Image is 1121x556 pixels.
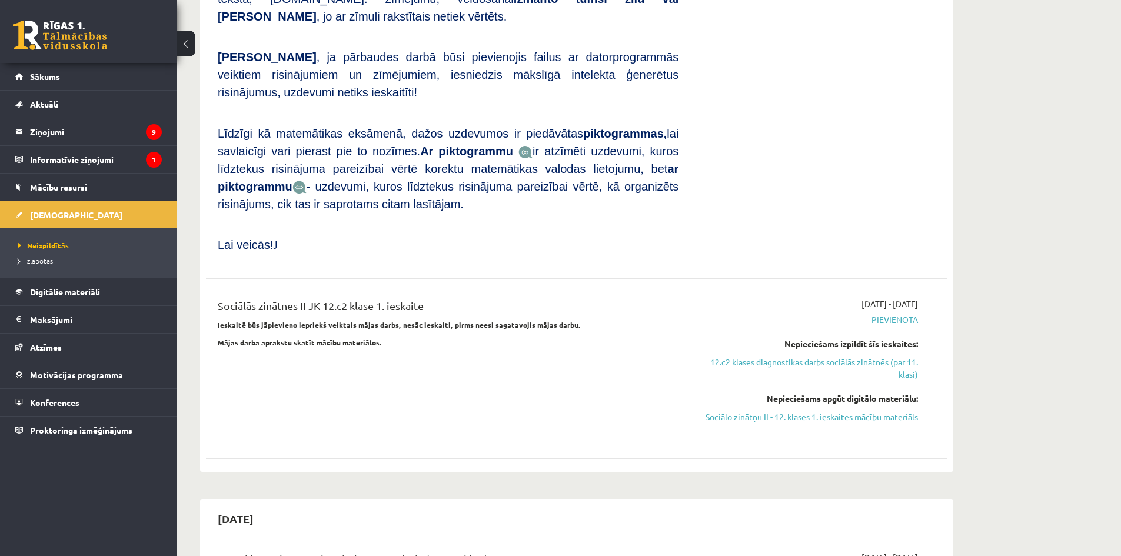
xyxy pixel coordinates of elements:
[218,298,678,319] div: Sociālās zinātnes II JK 12.c2 klase 1. ieskaite
[15,118,162,145] a: Ziņojumi9
[218,162,678,193] b: ar piktogrammu
[218,180,678,211] span: - uzdevumi, kuros līdztekus risinājuma pareizībai vērtē, kā organizēts risinājums, cik tas ir sap...
[518,145,533,159] img: JfuEzvunn4EvwAAAAASUVORK5CYII=
[30,209,122,220] span: [DEMOGRAPHIC_DATA]
[18,240,165,251] a: Neizpildītās
[218,145,678,193] span: ir atzīmēti uzdevumi, kuros līdztekus risinājuma pareizībai vērtē korektu matemātikas valodas lie...
[146,124,162,140] i: 9
[18,256,53,265] span: Izlabotās
[18,241,69,250] span: Neizpildītās
[30,397,79,408] span: Konferences
[30,118,162,145] legend: Ziņojumi
[206,505,265,532] h2: [DATE]
[218,338,382,347] strong: Mājas darba aprakstu skatīt mācību materiālos.
[30,146,162,173] legend: Informatīvie ziņojumi
[292,181,307,194] img: wKvN42sLe3LLwAAAABJRU5ErkJggg==
[30,369,123,380] span: Motivācijas programma
[696,356,918,381] a: 12.c2 klases diagnostikas darbs sociālās zinātnēs (par 11. klasi)
[15,334,162,361] a: Atzīmes
[15,63,162,90] a: Sākums
[30,342,62,352] span: Atzīmes
[18,255,165,266] a: Izlabotās
[583,127,667,140] b: piktogrammas,
[15,361,162,388] a: Motivācijas programma
[15,306,162,333] a: Maksājumi
[30,425,132,435] span: Proktoringa izmēģinājums
[218,238,274,251] span: Lai veicās!
[15,417,162,444] a: Proktoringa izmēģinājums
[218,127,678,158] span: Līdzīgi kā matemātikas eksāmenā, dažos uzdevumos ir piedāvātas lai savlaicīgi vari pierast pie to...
[274,238,278,251] span: J
[30,71,60,82] span: Sākums
[30,287,100,297] span: Digitālie materiāli
[15,278,162,305] a: Digitālie materiāli
[696,338,918,350] div: Nepieciešams izpildīt šīs ieskaites:
[30,182,87,192] span: Mācību resursi
[218,51,317,64] span: [PERSON_NAME]
[15,201,162,228] a: [DEMOGRAPHIC_DATA]
[696,314,918,326] span: Pievienota
[696,411,918,423] a: Sociālo zinātņu II - 12. klases 1. ieskaites mācību materiāls
[15,146,162,173] a: Informatīvie ziņojumi1
[218,51,678,99] span: , ja pārbaudes darbā būsi pievienojis failus ar datorprogrammās veiktiem risinājumiem un zīmējumi...
[420,145,513,158] b: Ar piktogrammu
[30,306,162,333] legend: Maksājumi
[861,298,918,310] span: [DATE] - [DATE]
[30,99,58,109] span: Aktuāli
[15,389,162,416] a: Konferences
[218,320,581,329] strong: Ieskaitē būs jāpievieno iepriekš veiktais mājas darbs, nesāc ieskaiti, pirms neesi sagatavojis mā...
[13,21,107,50] a: Rīgas 1. Tālmācības vidusskola
[696,392,918,405] div: Nepieciešams apgūt digitālo materiālu:
[15,174,162,201] a: Mācību resursi
[146,152,162,168] i: 1
[15,91,162,118] a: Aktuāli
